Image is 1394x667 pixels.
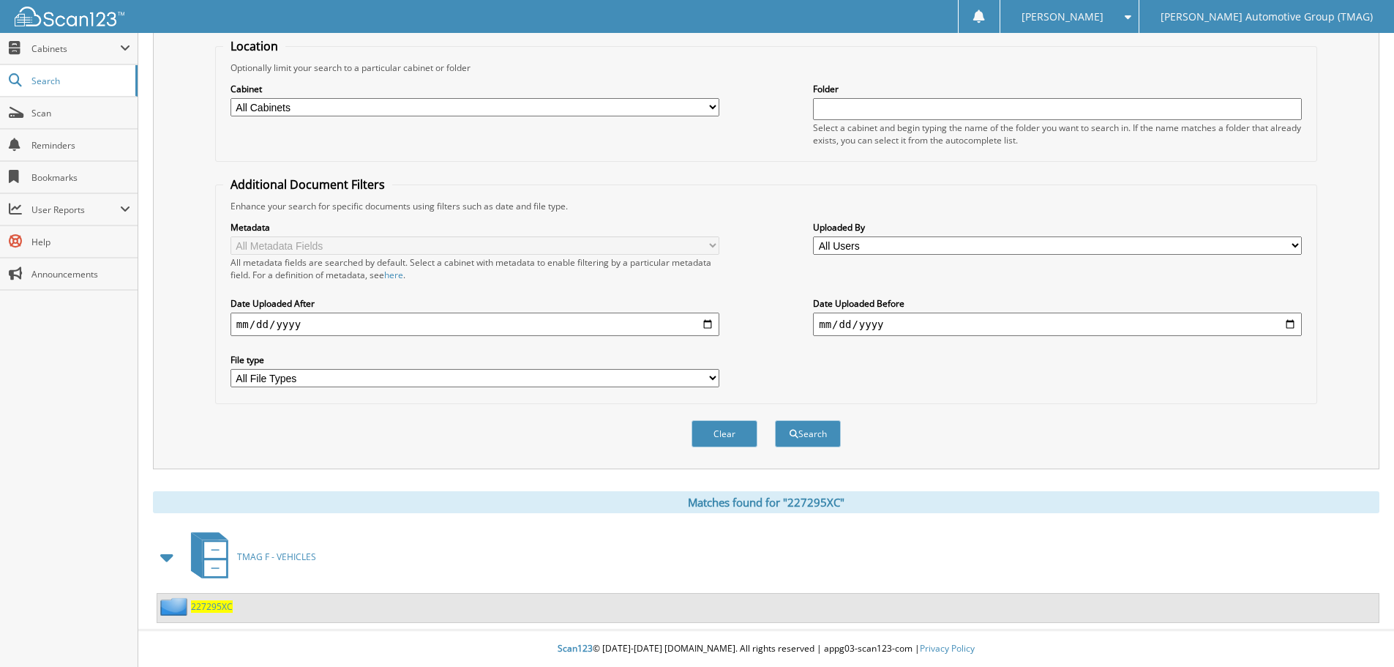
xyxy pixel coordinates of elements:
a: here [384,269,403,281]
iframe: Chat Widget [1321,597,1394,667]
legend: Additional Document Filters [223,176,392,193]
img: scan123-logo-white.svg [15,7,124,26]
span: Scan [31,107,130,119]
span: [PERSON_NAME] [1022,12,1103,21]
input: end [813,313,1302,336]
input: start [231,313,719,336]
label: Metadata [231,221,719,234]
span: User Reports [31,204,120,216]
span: TMAG F - VEHICLES [237,551,316,563]
span: Scan123 [558,642,593,655]
label: File type [231,354,719,366]
label: Folder [813,83,1302,95]
label: Cabinet [231,83,719,95]
label: Uploaded By [813,221,1302,234]
span: Cabinets [31,42,120,55]
button: Search [775,420,841,447]
div: Select a cabinet and begin typing the name of the folder you want to search in. If the name match... [813,122,1302,146]
label: Date Uploaded After [231,297,719,310]
a: Privacy Policy [920,642,975,655]
span: Bookmarks [31,171,130,184]
img: folder2.png [160,597,191,616]
a: 227295XC [191,600,233,613]
legend: Location [223,38,285,54]
div: © [DATE]-[DATE] [DOMAIN_NAME]. All rights reserved | appg03-scan123-com | [138,631,1394,667]
label: Date Uploaded Before [813,297,1302,310]
a: TMAG F - VEHICLES [182,528,316,586]
span: Reminders [31,139,130,152]
span: Search [31,75,128,87]
span: [PERSON_NAME] Automotive Group (TMAG) [1161,12,1373,21]
span: Announcements [31,268,130,280]
span: Help [31,236,130,248]
div: All metadata fields are searched by default. Select a cabinet with metadata to enable filtering b... [231,256,719,281]
button: Clear [692,420,757,447]
div: Enhance your search for specific documents using filters such as date and file type. [223,200,1309,212]
div: Matches found for "227295XC" [153,491,1379,513]
div: Optionally limit your search to a particular cabinet or folder [223,62,1309,74]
